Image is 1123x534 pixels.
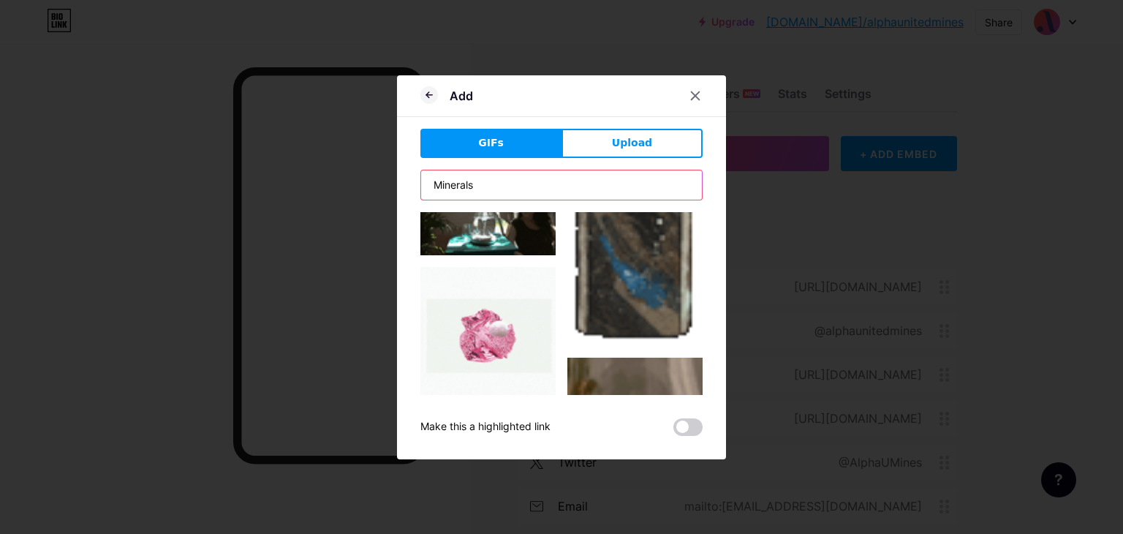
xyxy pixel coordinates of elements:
[478,135,504,151] span: GIFs
[612,135,652,151] span: Upload
[420,129,561,158] button: GIFs
[420,267,556,402] img: Gihpy
[421,170,702,200] input: Search
[450,87,473,105] div: Add
[561,129,703,158] button: Upload
[420,179,556,255] img: Gihpy
[420,418,551,436] div: Make this a highlighted link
